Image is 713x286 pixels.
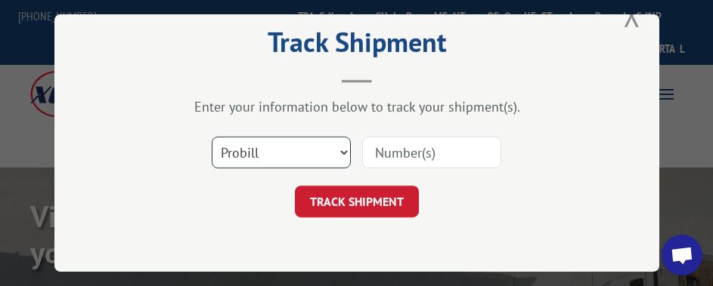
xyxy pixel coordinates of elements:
[662,235,702,275] div: Open chat
[295,186,419,217] button: TRACK SHIPMENT
[362,137,501,168] input: Number(s)
[130,98,584,115] div: Enter your information below to track your shipment(s).
[130,32,584,60] h2: Track Shipment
